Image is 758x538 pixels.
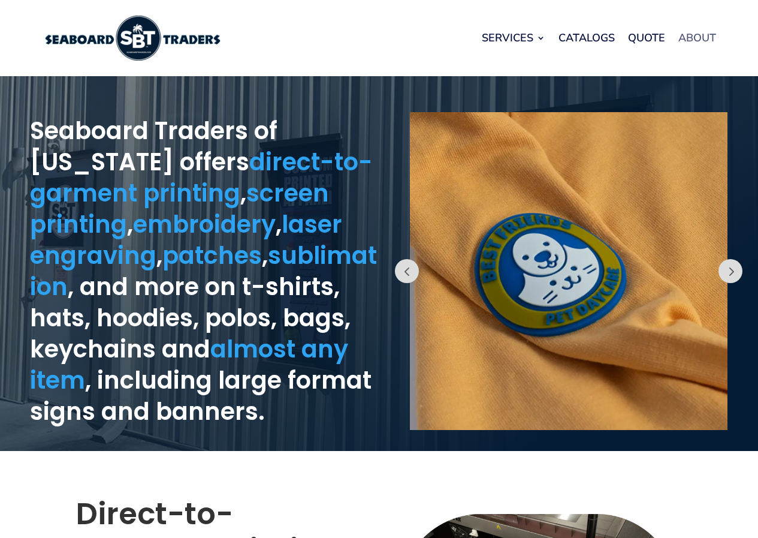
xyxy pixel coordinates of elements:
[678,15,716,61] a: About
[558,15,615,61] a: Catalogs
[30,145,373,210] a: direct-to-garment printing
[395,259,419,283] button: Prev
[718,259,742,283] button: Prev
[410,112,727,430] img: custom patch
[30,176,329,241] a: screen printing
[133,208,276,241] a: embroidery
[628,15,665,61] a: Quote
[482,15,545,61] a: Services
[162,239,262,272] a: patches
[30,115,379,433] h1: Seaboard Traders of [US_STATE] offers , , , , , , and more on t-shirts, hats, hoodies, polos, bag...
[30,332,348,397] a: almost any item
[30,208,342,272] a: laser engraving
[30,239,377,303] a: sublimation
